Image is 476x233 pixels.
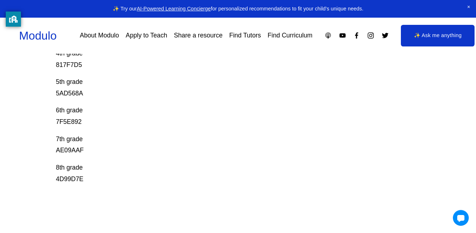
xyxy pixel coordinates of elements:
[56,48,384,71] p: 4th grade 817F7D5
[229,29,261,42] a: Find Tutors
[401,25,475,46] a: ✨ Ask me anything
[56,76,384,99] p: 5th grade 5AD568A
[56,134,384,156] p: 7th grade AE09AAF
[324,32,332,39] a: Apple Podcasts
[19,29,57,42] a: Modulo
[137,6,211,12] a: AI-Powered Learning Concierge
[367,32,375,39] a: Instagram
[80,29,119,42] a: About Modulo
[268,29,312,42] a: Find Curriculum
[339,32,346,39] a: YouTube
[353,32,360,39] a: Facebook
[56,105,384,127] p: 6th grade 7F5E892
[56,162,384,185] p: 8th grade 4D99D7E
[6,12,21,27] button: privacy banner
[126,29,167,42] a: Apply to Teach
[381,32,389,39] a: Twitter
[174,29,222,42] a: Share a resource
